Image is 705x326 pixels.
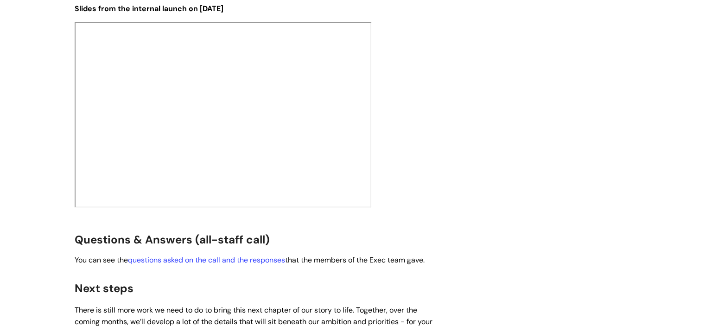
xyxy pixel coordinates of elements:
span: Questions & Answers (all-staff call) [75,232,270,247]
a: questions asked on the call and the responses [128,255,285,265]
iframe: Our organisational strategy 2025-30 slides [75,22,371,207]
span: You can see the that the members of the Exec team gave. [75,255,425,265]
span: Next steps [75,281,133,295]
span: Slides from the internal launch on [DATE] [75,4,223,13]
